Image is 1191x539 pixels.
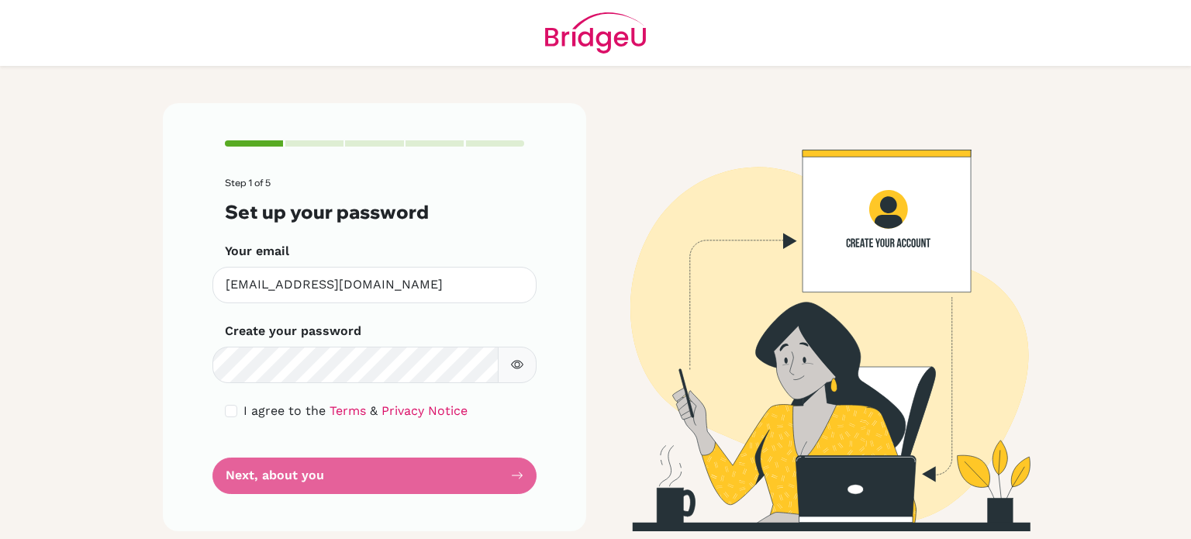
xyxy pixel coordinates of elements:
span: I agree to the [243,403,326,418]
h3: Set up your password [225,201,524,223]
a: Terms [330,403,366,418]
input: Insert your email* [212,267,537,303]
span: Step 1 of 5 [225,177,271,188]
label: Create your password [225,322,361,340]
span: & [370,403,378,418]
a: Privacy Notice [381,403,468,418]
label: Your email [225,242,289,261]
